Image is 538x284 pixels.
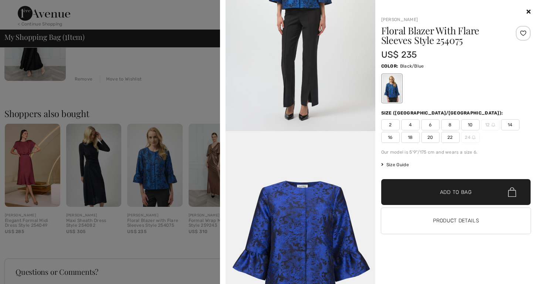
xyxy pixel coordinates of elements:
img: ring-m.svg [491,123,495,127]
span: 24 [461,132,480,143]
div: Our model is 5'9"/175 cm and wears a size 6. [381,149,531,155]
span: Color: [381,64,399,69]
button: Product Details [381,208,531,234]
span: 2 [381,119,400,130]
img: Bag.svg [508,187,516,197]
div: Black/Blue [382,75,401,102]
span: 14 [501,119,520,130]
span: Size Guide [381,161,409,168]
span: 12 [481,119,500,130]
span: 22 [441,132,460,143]
span: US$ 235 [381,49,417,60]
h1: Floral Blazer With Flare Sleeves Style 254075 [381,26,506,45]
span: 6 [421,119,440,130]
span: Add to Bag [440,188,472,196]
span: Chat [17,5,33,12]
span: 4 [401,119,420,130]
span: 8 [441,119,460,130]
span: Black/Blue [400,64,424,69]
div: Size ([GEOGRAPHIC_DATA]/[GEOGRAPHIC_DATA]): [381,110,505,116]
span: 20 [421,132,440,143]
span: 18 [401,132,420,143]
span: 10 [461,119,480,130]
img: ring-m.svg [472,136,476,139]
a: [PERSON_NAME] [381,17,418,22]
span: 16 [381,132,400,143]
button: Add to Bag [381,179,531,205]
